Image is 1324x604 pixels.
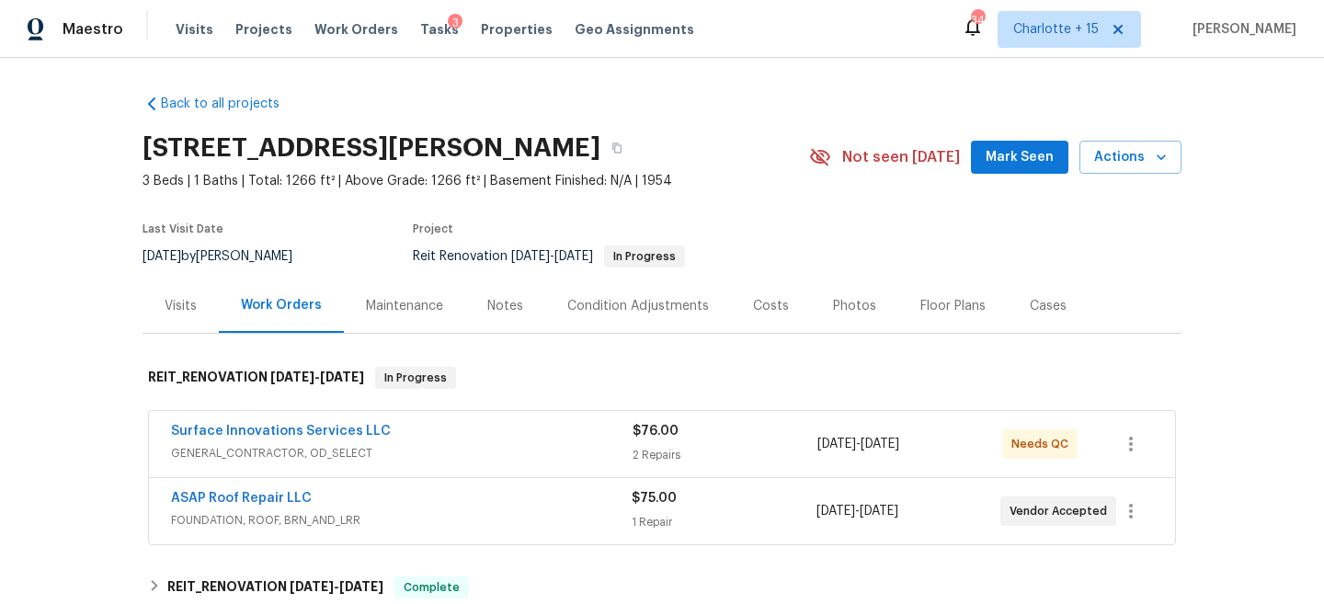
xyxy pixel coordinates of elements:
[320,370,364,383] span: [DATE]
[290,580,383,593] span: -
[235,20,292,39] span: Projects
[148,367,364,389] h6: REIT_RENOVATION
[1010,502,1114,520] span: Vendor Accepted
[420,23,459,36] span: Tasks
[1011,435,1076,453] span: Needs QC
[448,14,462,32] div: 3
[143,250,181,263] span: [DATE]
[270,370,364,383] span: -
[167,576,383,598] h6: REIT_RENOVATION
[971,11,984,29] div: 341
[143,245,314,268] div: by [PERSON_NAME]
[63,20,123,39] span: Maestro
[176,20,213,39] span: Visits
[554,250,593,263] span: [DATE]
[633,446,817,464] div: 2 Repairs
[511,250,593,263] span: -
[241,296,322,314] div: Work Orders
[606,251,683,262] span: In Progress
[1013,20,1099,39] span: Charlotte + 15
[339,580,383,593] span: [DATE]
[143,95,319,113] a: Back to all projects
[171,444,633,462] span: GENERAL_CONTRACTOR, OD_SELECT
[143,172,809,190] span: 3 Beds | 1 Baths | Total: 1266 ft² | Above Grade: 1266 ft² | Basement Finished: N/A | 1954
[567,297,709,315] div: Condition Adjustments
[270,370,314,383] span: [DATE]
[861,438,899,450] span: [DATE]
[633,425,679,438] span: $76.00
[816,505,855,518] span: [DATE]
[511,250,550,263] span: [DATE]
[314,20,398,39] span: Work Orders
[171,425,391,438] a: Surface Innovations Services LLC
[753,297,789,315] div: Costs
[171,511,632,530] span: FOUNDATION, ROOF, BRN_AND_LRR
[1079,141,1181,175] button: Actions
[632,492,677,505] span: $75.00
[971,141,1068,175] button: Mark Seen
[171,492,312,505] a: ASAP Roof Repair LLC
[860,505,898,518] span: [DATE]
[920,297,986,315] div: Floor Plans
[1030,297,1067,315] div: Cases
[143,139,600,157] h2: [STREET_ADDRESS][PERSON_NAME]
[986,146,1054,169] span: Mark Seen
[817,435,899,453] span: -
[290,580,334,593] span: [DATE]
[632,513,816,531] div: 1 Repair
[1094,146,1167,169] span: Actions
[575,20,694,39] span: Geo Assignments
[817,438,856,450] span: [DATE]
[377,369,454,387] span: In Progress
[487,297,523,315] div: Notes
[842,148,960,166] span: Not seen [DATE]
[396,578,467,597] span: Complete
[481,20,553,39] span: Properties
[143,348,1181,407] div: REIT_RENOVATION [DATE]-[DATE]In Progress
[833,297,876,315] div: Photos
[413,223,453,234] span: Project
[1185,20,1296,39] span: [PERSON_NAME]
[816,502,898,520] span: -
[143,223,223,234] span: Last Visit Date
[366,297,443,315] div: Maintenance
[413,250,685,263] span: Reit Renovation
[165,297,197,315] div: Visits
